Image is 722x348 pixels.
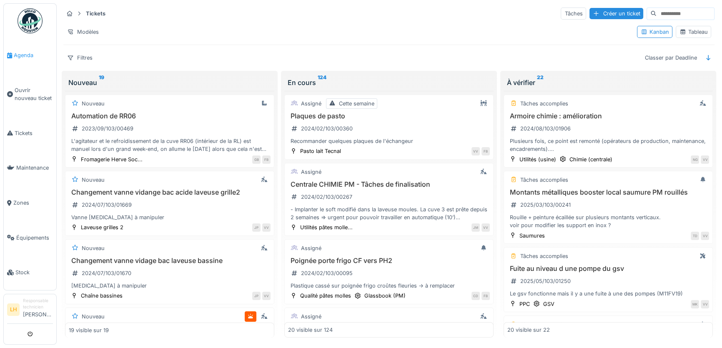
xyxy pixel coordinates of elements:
[15,268,53,276] span: Stock
[4,150,56,185] a: Maintenance
[589,8,643,19] div: Créer un ticket
[4,185,56,220] a: Zones
[507,137,709,153] div: Plusieurs fois, ce point est remonté (opérateurs de production, maintenance, encadrements). Le bu...
[68,78,271,88] div: Nouveau
[69,188,271,196] h3: Changement vanne vidange bac acide laveuse grille2
[537,78,544,88] sup: 22
[481,292,490,300] div: FB
[288,326,333,334] div: 20 visible sur 124
[691,232,699,240] div: TD
[82,313,105,320] div: Nouveau
[262,155,271,164] div: FB
[301,244,321,252] div: Assigné
[301,313,321,320] div: Assigné
[300,223,353,231] div: Utilités pâtes molle...
[300,147,341,155] div: Pasto lait Tecnal
[23,298,53,322] li: [PERSON_NAME]
[301,100,321,108] div: Assigné
[520,277,571,285] div: 2025/05/103/01250
[18,8,43,33] img: Badge_color-CXgf-gQk.svg
[63,52,96,64] div: Filtres
[69,213,271,221] div: Vanne [MEDICAL_DATA] à manipuler
[507,188,709,196] h3: Montants métalliques booster local saumure PM rouillés
[520,125,571,133] div: 2024/08/103/01906
[364,292,406,300] div: Glassbook (PM)
[301,269,353,277] div: 2024/02/103/00095
[679,28,707,36] div: Tableau
[15,86,53,102] span: Ouvrir nouveau ticket
[14,51,53,59] span: Agenda
[520,201,571,209] div: 2025/03/103/00241
[69,112,271,120] h3: Automation de RR06
[82,125,133,133] div: 2023/09/103/00469
[520,252,568,260] div: Tâches accomplies
[471,292,480,300] div: CD
[82,201,132,209] div: 2024/07/103/01669
[318,78,326,88] sup: 124
[262,223,271,232] div: VV
[519,232,545,240] div: Saumures
[569,155,612,163] div: Chimie (centrale)
[507,265,709,273] h3: Fuite au niveau d une pompe du gsv
[69,326,109,334] div: 19 visible sur 19
[99,78,104,88] sup: 19
[701,300,709,308] div: VV
[4,255,56,290] a: Stock
[262,292,271,300] div: VV
[471,223,480,232] div: JM
[4,73,56,116] a: Ouvrir nouveau ticket
[691,300,699,308] div: MK
[519,155,556,163] div: Utilités (usine)
[301,125,353,133] div: 2024/02/103/00360
[83,10,109,18] strong: Tickets
[23,298,53,310] div: Responsable technicien
[288,282,490,290] div: Plastique cassé sur poignée frigo croûtes fleuries -> à remplacer
[288,78,490,88] div: En cours
[82,244,105,252] div: Nouveau
[4,220,56,255] a: Équipements
[301,193,352,201] div: 2024/02/103/00267
[7,303,20,316] li: LH
[81,292,123,300] div: Chaîne bassines
[81,155,143,163] div: Fromagerie Herve Soc...
[288,112,490,120] h3: Plaques de pasto
[691,155,699,164] div: NG
[69,137,271,153] div: L'agitateur et le refroidissement de la cuve RR06 (intérieur de la RL) est manuel lors d'un grand...
[252,292,261,300] div: JP
[15,129,53,137] span: Tickets
[481,223,490,232] div: VV
[16,234,53,242] span: Équipements
[520,320,568,328] div: Tâches accomplies
[520,100,568,108] div: Tâches accomplies
[252,223,261,232] div: JP
[520,176,568,184] div: Tâches accomplies
[301,168,321,176] div: Assigné
[63,26,103,38] div: Modèles
[507,213,709,229] div: Rouille + peinture écaillée sur plusieurs montants verticaux. voir pour modifier les support en i...
[507,78,709,88] div: À vérifier
[300,292,351,300] div: Qualité pâtes molles
[543,300,554,308] div: GSV
[4,116,56,151] a: Tickets
[339,100,374,108] div: Cette semaine
[82,100,105,108] div: Nouveau
[69,257,271,265] h3: Changement vanne vidage bac laveuse bassine
[288,205,490,221] div: - Implanter le soft modifié dans la laveuse moules. La cuve 3 est prête depuis 2 semaines => urge...
[4,38,56,73] a: Agenda
[82,176,105,184] div: Nouveau
[288,180,490,188] h3: Centrale CHIMIE PM - Tâches de finalisation
[507,112,709,120] h3: Armoire chimie : amélioration
[81,223,123,231] div: Laveuse grilles 2
[288,137,490,145] div: Recommander quelques plaques de l'échangeur
[561,8,586,20] div: Tâches
[13,199,53,207] span: Zones
[69,282,271,290] div: [MEDICAL_DATA] à manipuler
[7,298,53,324] a: LH Responsable technicien[PERSON_NAME]
[641,28,669,36] div: Kanban
[519,300,530,308] div: PPC
[507,290,709,298] div: Le gsv fonctionne mais il y a une fuite à une des pompes (M11FV19)
[701,155,709,164] div: VV
[471,147,480,155] div: VV
[82,269,131,277] div: 2024/07/103/01670
[252,155,261,164] div: GB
